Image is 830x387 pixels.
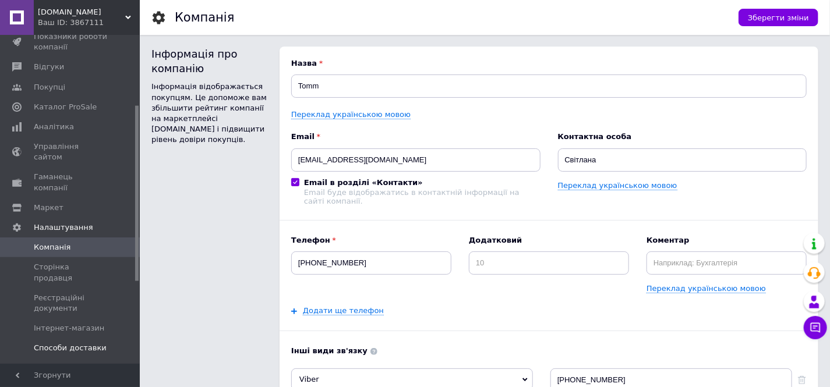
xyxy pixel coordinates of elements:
span: Покупці [34,82,65,93]
span: Каталог ProSale [34,102,97,112]
span: Управління сайтом [34,141,108,162]
span: Відгуки [34,62,64,72]
b: Коментар [647,235,807,246]
span: Гаманець компанії [34,172,108,193]
span: Зберегти зміни [748,13,809,22]
span: Маркет [34,203,63,213]
span: Компанія [34,242,70,253]
b: Телефон [291,235,451,246]
b: Email [291,132,541,142]
span: Інтернет-магазин [34,323,104,333]
input: Наприклад: Бухгалтерія [647,251,807,275]
input: Назва вашої компанії [291,74,807,98]
span: Способи доставки [34,343,107,353]
b: Назва [291,58,807,69]
button: Зберегти зміни [739,9,818,26]
input: ПІБ [558,148,807,172]
span: tomm.com.ua [38,7,125,17]
a: Переклад українською мовою [647,284,766,293]
b: Інші види зв'язку [291,346,807,356]
h1: Компанія [175,10,234,24]
span: Реєстраційні документи [34,293,108,314]
b: Контактна особа [558,132,807,142]
b: Email в розділі «Контакти» [304,178,423,187]
a: Додати ще телефон [303,306,384,315]
input: 10 [469,251,629,275]
span: Налаштування [34,222,93,233]
span: Аналітика [34,122,74,132]
span: Показники роботи компанії [34,31,108,52]
a: Переклад українською мовою [558,181,677,190]
body: Редактор, D00D7B21-82F7-47C6-AED8-209A507BECFC [12,12,503,24]
div: Інформація про компанію [151,47,268,76]
span: Сторінка продавця [34,262,108,283]
input: +38 096 0000000 [291,251,451,275]
span: Viber [299,375,319,384]
input: Електронна адреса [291,148,541,172]
span: Способи оплати [34,363,98,374]
div: Ваш ID: 3867111 [38,17,140,28]
button: Чат з покупцем [804,316,827,339]
a: Переклад українською мовою [291,110,411,119]
div: Email буде відображатись в контактній інформації на сайті компанії. [304,188,541,205]
div: Інформація відображається покупцям. Це допоможе вам збільшити рейтинг компанії на маркетплейсі [D... [151,81,268,145]
b: Додатковий [469,235,629,246]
